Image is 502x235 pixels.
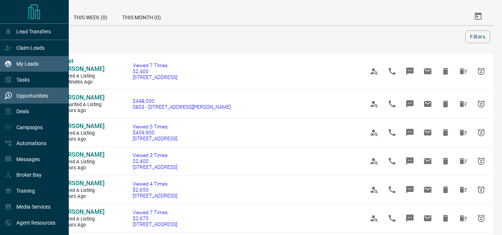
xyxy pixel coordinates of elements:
[133,152,177,158] span: Viewed 3 Times
[365,181,383,199] span: View Profile
[59,222,104,228] span: 4 hours ago
[454,124,472,141] span: Hide All from Manisha Patel
[133,104,231,110] span: S803 - [STREET_ADDRESS][PERSON_NAME]
[133,158,177,164] span: $2,400
[59,58,104,73] a: Meet [PERSON_NAME]
[383,209,401,227] span: Call
[133,215,177,221] span: $2,675
[59,73,104,79] span: Viewed a Listing
[59,94,104,102] a: [PERSON_NAME]
[133,68,177,74] span: $2,400
[472,124,490,141] span: Snooze
[472,209,490,227] span: Snooze
[59,123,104,130] a: [PERSON_NAME]
[401,152,419,170] span: Message
[401,209,419,227] span: Message
[465,30,490,43] button: Filters
[383,62,401,80] span: Call
[59,102,104,108] span: Favourited a Listing
[133,74,177,80] span: [STREET_ADDRESS]
[383,124,401,141] span: Call
[472,152,490,170] span: Snooze
[401,124,419,141] span: Message
[454,152,472,170] span: Hide All from Sandra Fullerton
[59,94,104,101] span: [PERSON_NAME]
[133,181,177,199] a: Viewed 4 Times$2,650[STREET_ADDRESS]
[59,208,104,216] a: [PERSON_NAME]
[419,124,437,141] span: Email
[59,187,104,194] span: Viewed a Listing
[383,152,401,170] span: Call
[437,181,454,199] span: Hide
[59,180,104,187] a: [PERSON_NAME]
[133,181,177,187] span: Viewed 4 Times
[454,209,472,227] span: Hide All from Sandra Fullerton
[133,193,177,199] span: [STREET_ADDRESS]
[454,62,472,80] span: Hide All from Meet Ghodasara
[401,181,419,199] span: Message
[133,98,231,110] a: $448,000S803 - [STREET_ADDRESS][PERSON_NAME]
[133,221,177,227] span: [STREET_ADDRESS]
[437,209,454,227] span: Hide
[66,7,115,25] div: This Week (0)
[59,180,104,187] span: [PERSON_NAME]
[419,181,437,199] span: Email
[59,159,104,165] span: Viewed a Listing
[133,62,177,80] a: Viewed 7 Times$2,400[STREET_ADDRESS]
[365,209,383,227] span: View Profile
[401,62,419,80] span: Message
[133,152,177,170] a: Viewed 3 Times$2,400[STREET_ADDRESS]
[383,95,401,113] span: Call
[472,95,490,113] span: Snooze
[365,152,383,170] span: View Profile
[365,124,383,141] span: View Profile
[419,62,437,80] span: Email
[59,79,104,85] span: 50 minutes ago
[401,95,419,113] span: Message
[59,151,104,158] span: [PERSON_NAME]
[437,62,454,80] span: Hide
[437,152,454,170] span: Hide
[419,209,437,227] span: Email
[437,124,454,141] span: Hide
[365,62,383,80] span: View Profile
[59,151,104,159] a: [PERSON_NAME]
[472,62,490,80] span: Snooze
[469,7,487,25] button: Select Date Range
[133,124,177,141] a: Viewed 5 Times$459,900[STREET_ADDRESS]
[59,216,104,222] span: Viewed a Listing
[133,209,177,215] span: Viewed 7 Times
[59,165,104,171] span: 3 hours ago
[472,181,490,199] span: Snooze
[133,209,177,227] a: Viewed 7 Times$2,675[STREET_ADDRESS]
[437,95,454,113] span: Hide
[133,62,177,68] span: Viewed 7 Times
[133,98,231,104] span: $448,000
[59,193,104,200] span: 4 hours ago
[59,130,104,137] span: Viewed a Listing
[59,136,104,143] span: 2 hours ago
[59,108,104,114] span: 2 hours ago
[454,181,472,199] span: Hide All from Sandra Fullerton
[133,187,177,193] span: $2,650
[115,7,168,25] div: This Month (0)
[419,152,437,170] span: Email
[133,136,177,141] span: [STREET_ADDRESS]
[59,58,104,72] span: Meet [PERSON_NAME]
[365,95,383,113] span: View Profile
[383,181,401,199] span: Call
[133,164,177,170] span: [STREET_ADDRESS]
[419,95,437,113] span: Email
[454,95,472,113] span: Hide All from Manisha Patel
[133,130,177,136] span: $459,900
[133,124,177,130] span: Viewed 5 Times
